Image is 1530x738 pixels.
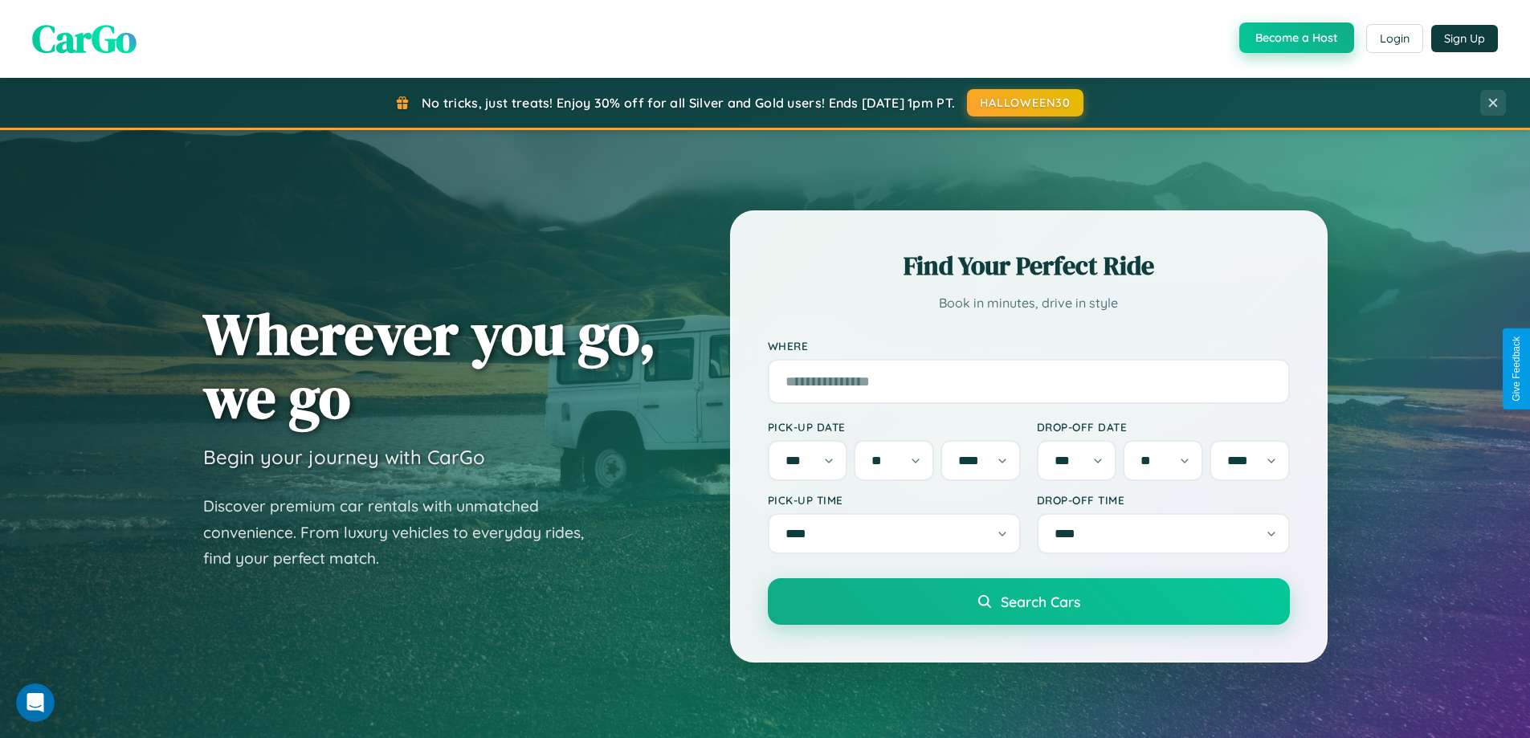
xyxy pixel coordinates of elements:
button: Sign Up [1431,25,1498,52]
label: Where [768,339,1290,353]
button: Become a Host [1239,22,1354,53]
h1: Wherever you go, we go [203,302,656,429]
span: No tricks, just treats! Enjoy 30% off for all Silver and Gold users! Ends [DATE] 1pm PT. [422,95,955,111]
iframe: Intercom live chat [16,683,55,722]
h3: Begin your journey with CarGo [203,445,485,469]
p: Book in minutes, drive in style [768,292,1290,315]
div: Give Feedback [1511,336,1522,402]
button: HALLOWEEN30 [967,89,1083,116]
span: Search Cars [1001,593,1080,610]
button: Search Cars [768,578,1290,625]
p: Discover premium car rentals with unmatched convenience. From luxury vehicles to everyday rides, ... [203,493,605,572]
label: Pick-up Time [768,493,1021,507]
h2: Find Your Perfect Ride [768,248,1290,283]
span: CarGo [32,12,137,65]
label: Drop-off Date [1037,420,1290,434]
label: Drop-off Time [1037,493,1290,507]
label: Pick-up Date [768,420,1021,434]
button: Login [1366,24,1423,53]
